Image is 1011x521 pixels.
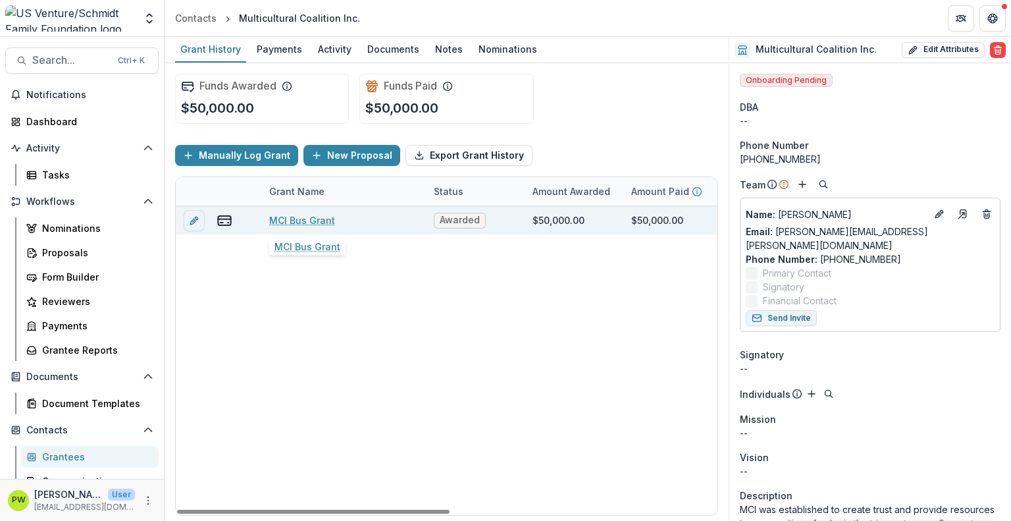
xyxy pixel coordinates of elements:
[199,80,276,92] h2: Funds Awarded
[740,464,1000,478] p: --
[763,266,831,280] span: Primary Contact
[623,177,722,206] div: Amount Paid
[525,177,623,206] div: Amount Awarded
[261,177,426,206] div: Grant Name
[746,207,926,221] p: [PERSON_NAME]
[426,177,525,206] div: Status
[746,209,775,220] span: Name :
[170,9,222,28] a: Contacts
[794,177,810,192] button: Add
[740,178,765,192] p: Team
[34,487,103,501] p: [PERSON_NAME]
[21,470,159,492] a: Communications
[979,206,995,222] button: Deletes
[740,387,791,401] p: Individuals
[140,5,159,32] button: Open entity switcher
[5,420,159,441] button: Open Contacts
[42,294,148,308] div: Reviewers
[184,210,205,231] button: edit
[5,111,159,132] a: Dashboard
[42,246,148,260] div: Proposals
[362,40,425,59] div: Documents
[42,343,148,357] div: Grantee Reports
[804,386,819,402] button: Add
[140,493,156,508] button: More
[21,290,159,312] a: Reviewers
[313,40,357,59] div: Activity
[952,204,973,225] a: Go to contact
[42,450,148,464] div: Grantees
[261,184,332,198] div: Grant Name
[170,9,365,28] nav: breadcrumb
[175,11,217,25] div: Contacts
[746,226,773,237] span: Email:
[740,348,784,362] span: Signatory
[42,397,148,410] div: Document Templates
[313,37,357,63] a: Activity
[5,47,159,74] button: Search...
[746,252,995,266] p: [PHONE_NUMBER]
[21,393,159,414] a: Document Templates
[740,489,792,503] span: Description
[740,152,1000,166] div: [PHONE_NUMBER]
[26,425,138,436] span: Contacts
[239,11,360,25] div: Multicultural Coalition Inc.
[303,145,400,166] button: New Proposal
[115,53,147,68] div: Ctrl + K
[251,37,307,63] a: Payments
[26,196,138,207] span: Workflows
[473,37,542,63] a: Nominations
[42,270,148,284] div: Form Builder
[175,37,246,63] a: Grant History
[108,489,135,501] p: User
[26,90,153,101] span: Notifications
[816,177,831,192] button: Search
[440,215,480,226] span: Awarded
[5,191,159,212] button: Open Workflows
[181,98,254,118] p: $50,000.00
[931,206,947,222] button: Edit
[756,44,877,55] h2: Multicultural Coalition Inc.
[740,451,769,464] span: Vision
[21,217,159,239] a: Nominations
[12,496,26,505] div: Parker Wolf
[32,54,110,67] span: Search...
[740,100,758,114] span: DBA
[175,40,246,59] div: Grant History
[365,98,438,118] p: $50,000.00
[362,37,425,63] a: Documents
[42,319,148,333] div: Payments
[42,168,148,182] div: Tasks
[217,213,232,229] button: view-payments
[746,207,926,221] a: Name: [PERSON_NAME]
[42,474,148,488] div: Communications
[21,242,159,263] a: Proposals
[251,40,307,59] div: Payments
[763,280,804,294] span: Signatory
[21,164,159,186] a: Tasks
[21,446,159,468] a: Grantees
[42,221,148,235] div: Nominations
[631,184,689,198] p: Amount Paid
[740,426,1000,440] p: --
[525,184,618,198] div: Amount Awarded
[948,5,974,32] button: Partners
[21,339,159,361] a: Grantee Reports
[746,254,817,265] span: Phone Number :
[26,143,138,154] span: Activity
[405,145,532,166] button: Export Grant History
[430,37,468,63] a: Notes
[5,138,159,159] button: Open Activity
[5,84,159,105] button: Notifications
[746,310,817,326] button: Send Invite
[740,412,776,426] span: Mission
[430,40,468,59] div: Notes
[821,386,837,402] button: Search
[746,225,995,252] a: Email: [PERSON_NAME][EMAIL_ADDRESS][PERSON_NAME][DOMAIN_NAME]
[740,362,1000,375] div: --
[532,213,584,227] div: $50,000.00
[631,213,683,227] div: $50,000.00
[426,184,471,198] div: Status
[21,266,159,288] a: Form Builder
